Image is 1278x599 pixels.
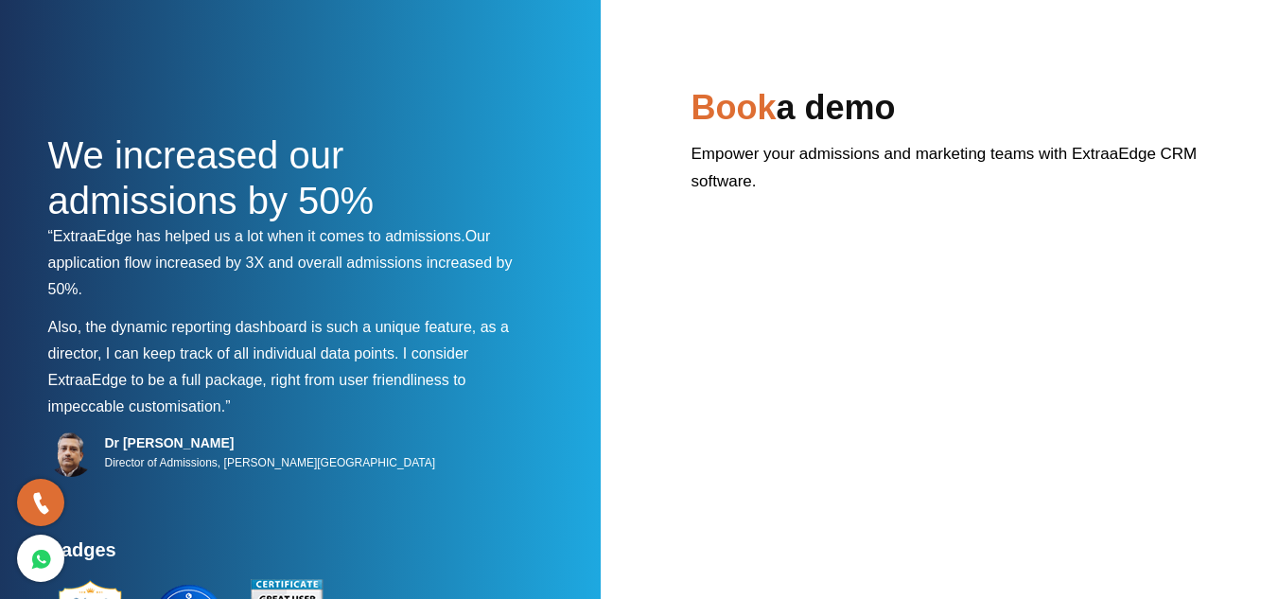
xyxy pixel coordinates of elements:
span: Our application flow increased by 3X and overall admissions increased by 50%. [48,228,513,297]
span: I consider ExtraaEdge to be a full package, right from user friendliness to impeccable customisat... [48,345,469,414]
p: Empower your admissions and marketing teams with ExtraaEdge CRM software. [692,140,1231,209]
span: We increased our admissions by 50% [48,134,375,221]
h4: Badges [48,538,531,573]
p: Director of Admissions, [PERSON_NAME][GEOGRAPHIC_DATA] [105,451,436,474]
h2: a demo [692,85,1231,140]
span: “ExtraaEdge has helped us a lot when it comes to admissions. [48,228,465,244]
span: Book [692,88,777,127]
h5: Dr [PERSON_NAME] [105,434,436,451]
span: Also, the dynamic reporting dashboard is such a unique feature, as a director, I can keep track o... [48,319,509,361]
